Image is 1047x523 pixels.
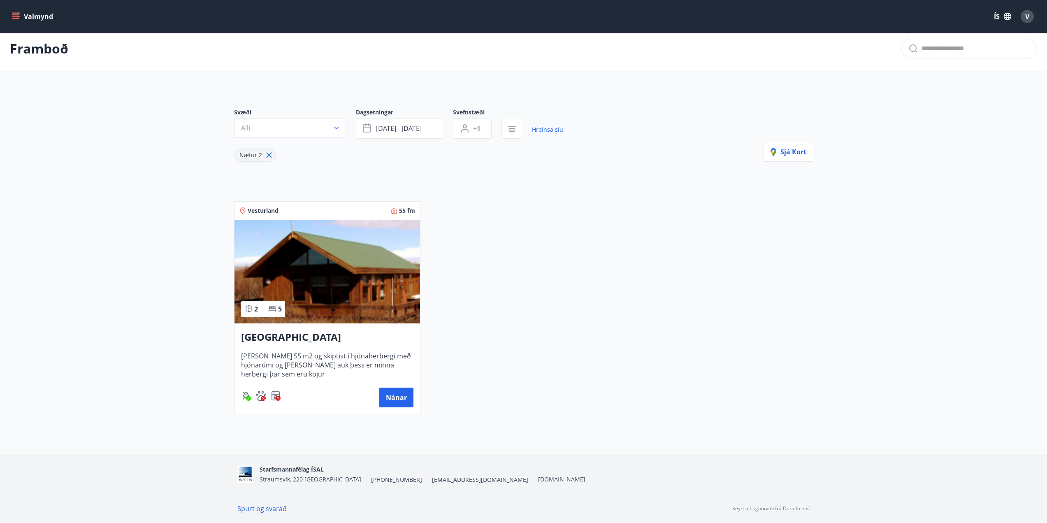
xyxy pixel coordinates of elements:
[237,465,253,483] img: xlMN6GowWzr8fvRllimA8ty6WLEggqOkqJPa3WXi.jpg
[241,330,413,345] h3: [GEOGRAPHIC_DATA]
[1025,12,1029,21] span: V
[260,465,324,473] span: Starfsmannafélag ÍSAL
[538,475,585,483] a: [DOMAIN_NAME]
[453,118,492,139] button: +1
[239,151,262,159] span: Nætur 2
[453,108,501,118] span: Svefnstæði
[371,476,422,484] span: [PHONE_NUMBER]
[241,391,251,401] div: Gasgrill
[356,118,443,139] button: [DATE] - [DATE]
[241,123,251,132] span: Allt
[234,220,420,323] img: Paella dish
[248,207,279,215] span: Vesturland
[237,504,287,513] a: Spurt og svarað
[234,118,346,138] button: Allt
[254,305,258,314] span: 2
[532,121,563,139] a: Hreinsa síu
[764,142,813,162] button: Sjá kort
[732,505,810,512] p: Keyrt á hugbúnaði frá Dorado ehf.
[379,388,413,407] button: Nánar
[356,108,453,118] span: Dagsetningar
[473,124,481,133] span: +1
[241,391,251,401] img: ZXjrS3QKesehq6nQAPjaRuRTI364z8ohTALB4wBr.svg
[260,475,361,483] span: Straumsvík, 220 [GEOGRAPHIC_DATA]
[234,149,276,162] div: Nætur 2
[1017,7,1037,26] button: V
[271,391,281,401] img: Dl16BY4EX9PAW649lg1C3oBuIaAsR6QVDQBO2cTm.svg
[989,9,1016,24] button: ÍS
[399,207,415,215] span: 55 fm
[376,124,422,133] span: [DATE] - [DATE]
[432,476,528,484] span: [EMAIL_ADDRESS][DOMAIN_NAME]
[10,9,56,24] button: menu
[234,108,356,118] span: Svæði
[10,40,68,58] p: Framboð
[241,351,413,379] span: [PERSON_NAME] 55 m2 og skiptist í hjónaherbergi með hjónarúmi og [PERSON_NAME] auk þess er minna ...
[271,391,281,401] div: Þvottavél
[771,147,806,156] span: Sjá kort
[256,391,266,401] div: Gæludýr
[256,391,266,401] img: pxcaIm5dSOV3FS4whs1soiYWTwFQvksT25a9J10C.svg
[278,305,282,314] span: 5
